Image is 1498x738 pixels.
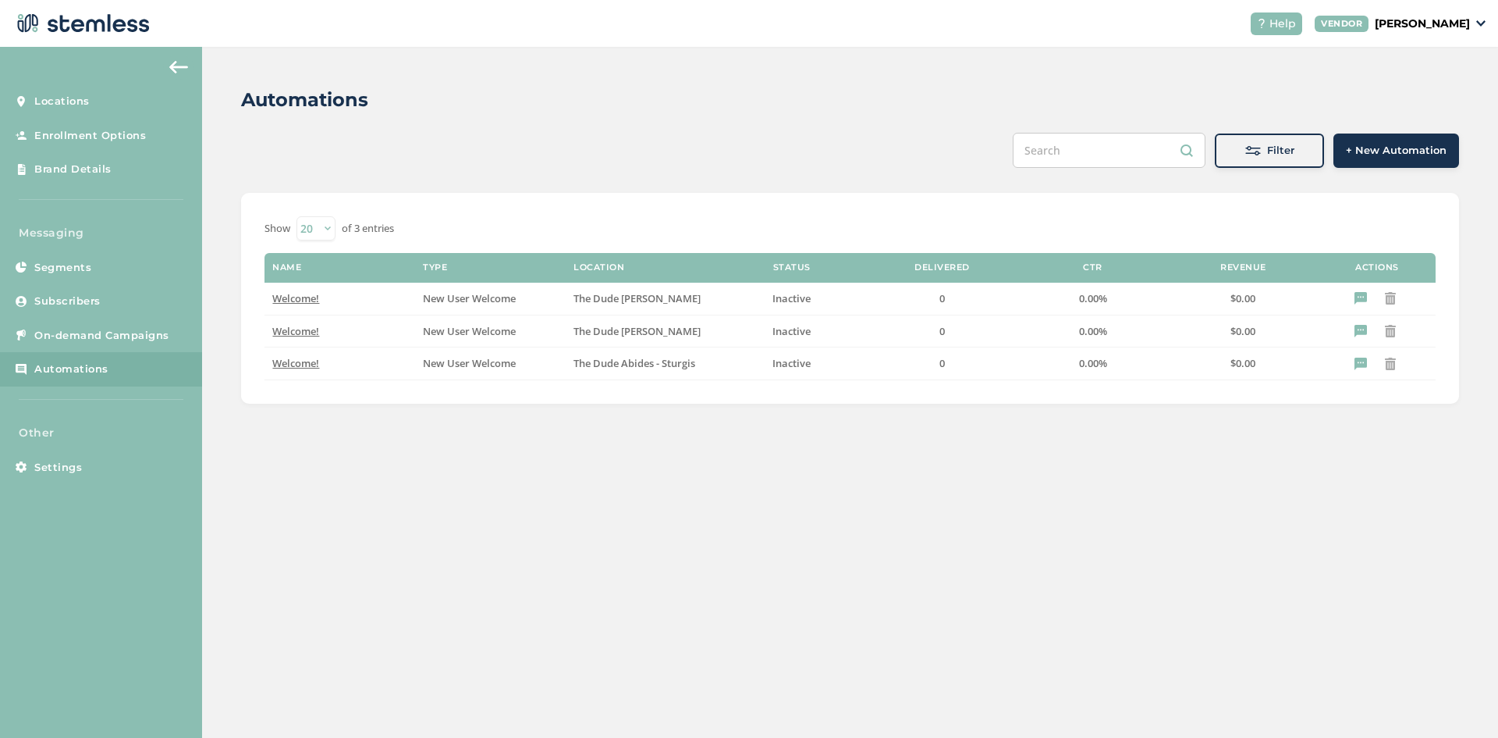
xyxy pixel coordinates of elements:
label: $0.00 [1176,357,1311,370]
label: CTR [1083,262,1102,273]
p: [PERSON_NAME] [1375,16,1470,32]
label: $0.00 [1176,325,1311,338]
span: Help [1269,16,1296,32]
span: + New Automation [1346,143,1447,159]
label: 0 [875,292,1010,305]
label: Name [272,262,301,273]
span: Welcome! [272,356,319,370]
span: New User Welcome [423,324,516,338]
label: 0.00% [1025,357,1160,370]
span: $0.00 [1230,356,1255,370]
input: Search [1013,133,1205,168]
span: Welcome! [272,291,319,305]
span: 0.00% [1079,356,1107,370]
button: Filter [1215,134,1324,168]
span: 0.00% [1079,291,1107,305]
label: The Dude Abides - Sturgis [573,357,708,370]
span: 0 [939,356,945,370]
span: Inactive [772,291,811,305]
label: of 3 entries [342,221,394,237]
h2: Automations [241,86,368,114]
span: Enrollment Options [34,128,146,144]
img: icon_down-arrow-small-66adaf34.svg [1476,20,1486,27]
label: Status [773,262,811,273]
iframe: Chat Widget [1420,663,1498,738]
label: Delivered [914,262,970,273]
img: icon-help-white-03924b79.svg [1257,19,1266,28]
label: The Dude Abides - Constantine [573,292,708,305]
label: 0 [875,325,1010,338]
span: Segments [34,260,91,276]
label: Inactive [724,292,859,305]
span: Locations [34,94,90,109]
span: The Dude [PERSON_NAME] [573,324,701,338]
span: The Dude [PERSON_NAME] [573,291,701,305]
span: The Dude Abides - Sturgis [573,356,695,370]
span: Inactive [772,324,811,338]
label: Type [423,262,447,273]
span: Inactive [772,356,811,370]
label: Welcome! [272,357,407,370]
label: $0.00 [1176,292,1311,305]
label: New User Welcome [423,325,558,338]
span: On-demand Campaigns [34,328,169,344]
span: Automations [34,362,108,377]
button: + New Automation [1333,134,1459,168]
img: logo-dark-0685b13c.svg [12,8,150,39]
label: 0.00% [1025,292,1160,305]
span: New User Welcome [423,356,516,370]
label: 0.00% [1025,325,1160,338]
span: Welcome! [272,324,319,338]
img: icon-arrow-back-accent-c549486e.svg [169,61,188,73]
span: Brand Details [34,162,112,177]
div: VENDOR [1315,16,1368,32]
span: 0 [939,324,945,338]
span: Settings [34,460,82,476]
label: Location [573,262,624,273]
th: Actions [1319,253,1436,283]
span: 0 [939,291,945,305]
label: Welcome! [272,292,407,305]
span: $0.00 [1230,324,1255,338]
label: Revenue [1220,262,1266,273]
span: Filter [1267,143,1294,159]
label: Inactive [724,357,859,370]
span: New User Welcome [423,291,516,305]
label: Welcome! [272,325,407,338]
span: $0.00 [1230,291,1255,305]
label: 0 [875,357,1010,370]
label: The Dude Abides - Constantine [573,325,708,338]
span: 0.00% [1079,324,1107,338]
label: New User Welcome [423,292,558,305]
span: Subscribers [34,294,101,309]
label: Show [264,221,290,237]
label: Inactive [724,325,859,338]
label: New User Welcome [423,357,558,370]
